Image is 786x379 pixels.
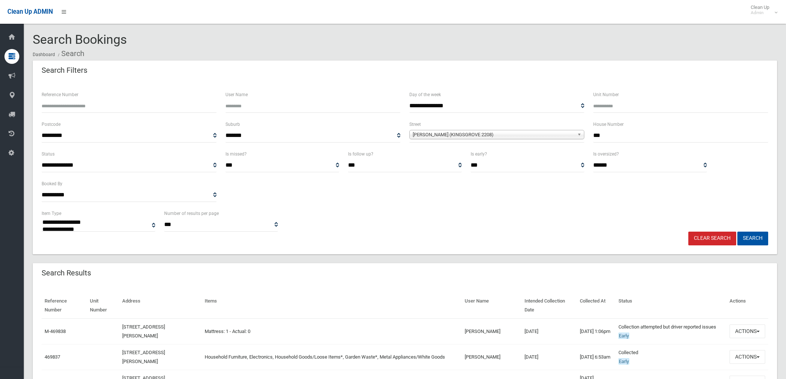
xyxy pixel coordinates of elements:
[577,344,615,370] td: [DATE] 6:53am
[730,324,765,338] button: Actions
[522,344,577,370] td: [DATE]
[202,318,462,344] td: Mattress: 1 - Actual: 0
[593,91,619,99] label: Unit Number
[42,120,61,128] label: Postcode
[618,358,629,365] span: Early
[202,293,462,318] th: Items
[33,32,127,47] span: Search Bookings
[122,324,165,339] a: [STREET_ADDRESS][PERSON_NAME]
[87,293,119,318] th: Unit Number
[7,8,53,15] span: Clean Up ADMIN
[33,52,55,57] a: Dashboard
[409,120,421,128] label: Street
[42,91,78,99] label: Reference Number
[225,91,248,99] label: User Name
[42,209,61,218] label: Item Type
[202,344,462,370] td: Household Furniture, Electronics, Household Goods/Loose Items*, Garden Waste*, Metal Appliances/W...
[413,130,574,139] span: [PERSON_NAME] (KINGSGROVE 2208)
[522,293,577,318] th: Intended Collection Date
[56,47,84,61] li: Search
[409,91,441,99] label: Day of the week
[730,350,765,364] button: Actions
[462,318,521,344] td: [PERSON_NAME]
[618,333,629,339] span: Early
[119,293,202,318] th: Address
[462,344,521,370] td: [PERSON_NAME]
[577,293,615,318] th: Collected At
[33,266,100,280] header: Search Results
[727,293,768,318] th: Actions
[616,344,727,370] td: Collected
[593,120,624,128] label: House Number
[688,232,736,245] a: Clear Search
[225,120,240,128] label: Suburb
[751,10,769,16] small: Admin
[122,350,165,364] a: [STREET_ADDRESS][PERSON_NAME]
[164,209,219,218] label: Number of results per page
[42,180,62,188] label: Booked By
[577,318,615,344] td: [DATE] 1:06pm
[225,150,247,158] label: Is missed?
[616,293,727,318] th: Status
[747,4,777,16] span: Clean Up
[45,329,66,334] a: M-469838
[45,354,60,360] a: 469837
[42,150,55,158] label: Status
[616,318,727,344] td: Collection attempted but driver reported issues
[522,318,577,344] td: [DATE]
[593,150,619,158] label: Is oversized?
[33,63,96,78] header: Search Filters
[42,293,87,318] th: Reference Number
[462,293,521,318] th: User Name
[348,150,373,158] label: Is follow up?
[737,232,768,245] button: Search
[471,150,487,158] label: Is early?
